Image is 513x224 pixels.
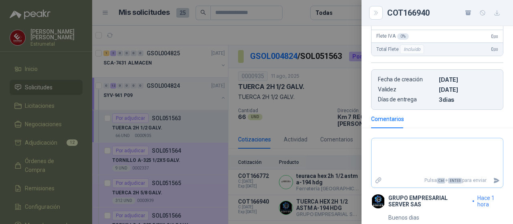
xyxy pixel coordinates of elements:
span: hace 1 hora [477,195,503,208]
p: [DATE] [439,86,497,93]
p: GRUPO EMPRESARIAL SERVER SAS [388,195,469,208]
span: ,00 [493,47,498,52]
p: 3 dias [439,96,497,103]
span: ENTER [448,178,462,184]
div: 0 % [397,33,409,40]
p: [DATE] [439,76,497,83]
span: Flete IVA [376,33,409,40]
span: Ctrl [437,178,445,184]
img: Company Logo [371,194,385,208]
span: ,00 [493,34,498,39]
span: 0 [491,46,498,52]
div: COT166940 [387,6,503,19]
span: ,00 [493,22,498,26]
div: Comentarios [371,115,404,123]
span: 0 [491,34,498,39]
div: Incluido [400,44,424,54]
button: Enviar [490,174,503,188]
p: Fecha de creación [378,76,436,83]
p: Validez [378,86,436,93]
button: Close [371,8,381,18]
p: Pulsa + para enviar [385,174,490,188]
span: Total Flete [376,44,426,54]
p: Días de entrega [378,96,436,103]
